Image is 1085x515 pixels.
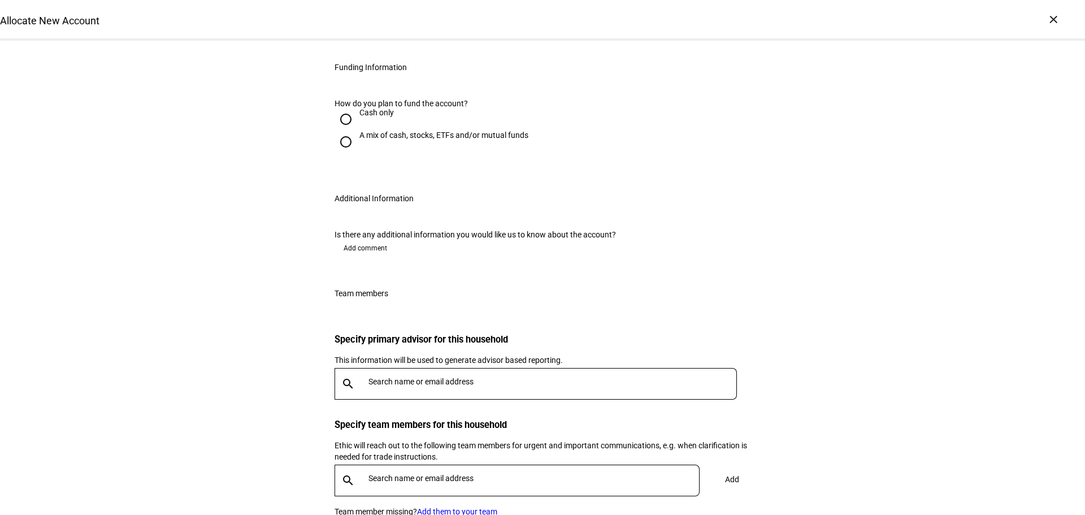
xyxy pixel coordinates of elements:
[335,289,388,298] div: Team members
[359,108,394,117] div: Cash only
[335,474,362,487] mat-icon: search
[335,440,750,462] div: Ethic will reach out to the following team members for urgent and important communications, e.g. ...
[1044,10,1062,28] div: ×
[335,239,396,257] button: Add comment
[368,377,741,386] input: Search name or email address
[359,131,528,140] div: A mix of cash, stocks, ETFs and/or mutual funds
[335,419,750,430] h3: Specify team members for this household
[335,194,414,203] div: Additional Information
[335,99,750,108] div: How do you plan to fund the account?
[335,63,407,72] div: Funding Information
[335,334,750,345] h3: Specify primary advisor for this household
[335,377,362,391] mat-icon: search
[335,230,750,239] div: Is there any additional information you would like us to know about the account?
[344,239,387,257] span: Add comment
[335,354,750,366] div: This information will be used to generate advisor based reporting.
[368,474,704,483] input: Search name or email address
